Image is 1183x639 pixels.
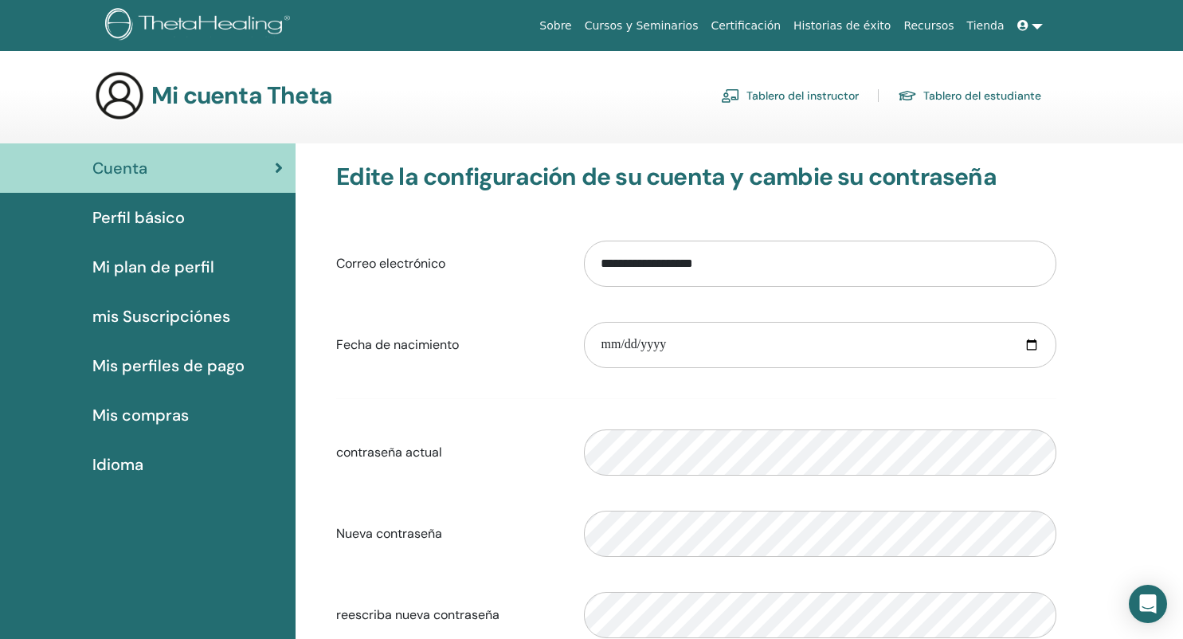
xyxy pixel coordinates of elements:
[704,11,787,41] a: Certificación
[898,89,917,103] img: graduation-cap.svg
[324,600,572,630] label: reescriba nueva contraseña
[92,156,147,180] span: Cuenta
[787,11,897,41] a: Historias de éxito
[324,519,572,549] label: Nueva contraseña
[578,11,705,41] a: Cursos y Seminarios
[898,83,1041,108] a: Tablero del estudiante
[897,11,960,41] a: Recursos
[92,255,214,279] span: Mi plan de perfil
[336,163,1056,191] h3: Edite la configuración de su cuenta y cambie su contraseña
[105,8,296,44] img: logo.png
[721,83,859,108] a: Tablero del instructor
[324,437,572,468] label: contraseña actual
[92,206,185,229] span: Perfil básico
[94,70,145,121] img: generic-user-icon.jpg
[92,354,245,378] span: Mis perfiles de pago
[92,403,189,427] span: Mis compras
[324,249,572,279] label: Correo electrónico
[1129,585,1167,623] div: Open Intercom Messenger
[324,330,572,360] label: Fecha de nacimiento
[721,88,740,103] img: chalkboard-teacher.svg
[151,81,332,110] h3: Mi cuenta Theta
[92,453,143,476] span: Idioma
[92,304,230,328] span: mis Suscripciónes
[533,11,578,41] a: Sobre
[961,11,1011,41] a: Tienda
